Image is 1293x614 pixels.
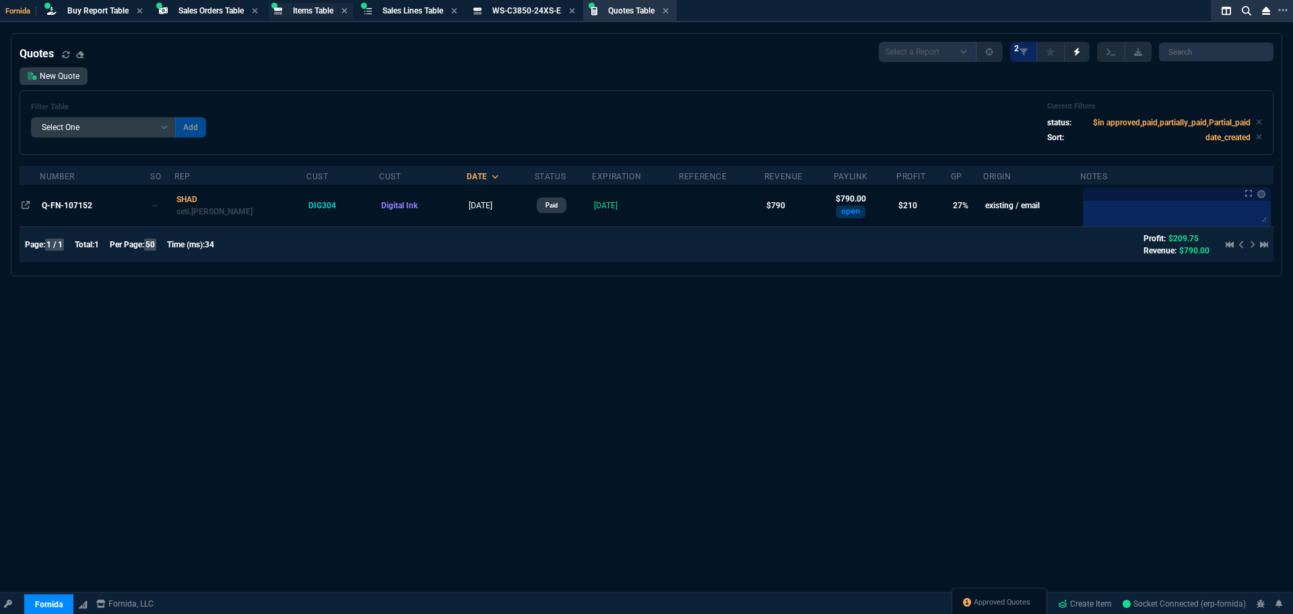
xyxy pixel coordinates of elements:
span: Q-FN-107152 [42,201,92,210]
span: Profit: [1143,234,1166,243]
span: Approved Quotes [974,597,1030,608]
div: -- [152,199,169,212]
nx-icon: Open New Tab [1278,4,1288,17]
a: msbcCompanyName [92,598,158,610]
td: undefined [679,185,764,226]
div: Date [467,171,488,182]
p: seti.[PERSON_NAME] [176,206,304,218]
nx-icon: Close Tab [341,6,347,17]
nx-icon: Close Tab [569,6,575,17]
nx-icon: Search [1236,3,1257,19]
span: Sales Orders Table [178,6,244,16]
h4: Quotes [20,46,54,62]
nx-icon: Close Tab [663,6,669,17]
span: Quotes Table [608,6,655,16]
div: Number [40,171,75,182]
nx-icon: Close Tab [137,6,143,17]
div: Expiration [592,171,641,182]
div: SO [150,171,161,182]
h6: Filter Table [31,102,206,112]
span: $209.75 [1168,234,1199,243]
span: 34 [205,240,214,249]
span: Sales Lines Table [383,6,443,16]
span: 27% [953,201,968,210]
a: Create Item [1053,594,1117,614]
div: Status [535,171,566,182]
span: Items Table [293,6,333,16]
p: existing / email [985,199,1077,212]
nx-icon: Close Tab [451,6,457,17]
p: status: [1047,117,1071,129]
span: Total: [75,240,94,249]
span: Time (ms): [167,240,205,249]
nx-icon: Open In Opposite Panel [22,201,30,210]
span: Page: [25,240,45,249]
span: 50 [144,239,156,251]
code: date_created [1205,133,1251,142]
span: Per Page: [110,240,144,249]
span: Buy Report Table [67,6,129,16]
span: 1 / 1 [45,239,64,251]
td: double click to filter by Rep [174,185,306,226]
p: SHAD [176,193,304,206]
span: Revenue: [1143,246,1176,255]
a: New Quote [20,67,88,85]
span: $790 [766,201,785,210]
span: WS-C3850-24XS-E [492,6,561,16]
div: profit [896,171,926,182]
a: 7gAt79dG22Utk2MeAACB [1123,598,1246,610]
div: origin [983,171,1012,182]
span: 2 [1014,43,1019,54]
nx-icon: Close Workbench [1257,3,1275,19]
td: Open SO in Expanded View [150,185,174,226]
div: PayLink [834,171,868,182]
div: Cust [306,171,328,182]
div: Notes [1080,171,1108,182]
div: Reference [679,171,727,182]
div: Revenue [764,171,803,182]
input: Search [1159,42,1273,61]
span: DIG304 [308,201,336,210]
span: Digital Ink [381,201,418,210]
span: 1 [94,240,99,249]
code: $in approved,paid,partially_paid,Partial_paid [1093,118,1251,127]
nx-icon: Split Panels [1216,3,1236,19]
span: $210 [898,201,917,210]
span: Fornida [5,7,36,16]
span: $790.00 [1179,246,1209,255]
nx-icon: Close Tab [252,6,258,17]
p: $790.00 [836,193,894,205]
div: Cust [379,171,401,182]
div: GP [951,171,962,182]
td: [DATE] [467,185,535,226]
p: Sort: [1047,131,1064,144]
div: open [836,206,865,218]
td: [DATE] [592,185,679,226]
h6: Current Filters [1047,102,1262,111]
div: Rep [174,171,191,182]
span: Socket Connected (erp-fornida) [1123,599,1246,609]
